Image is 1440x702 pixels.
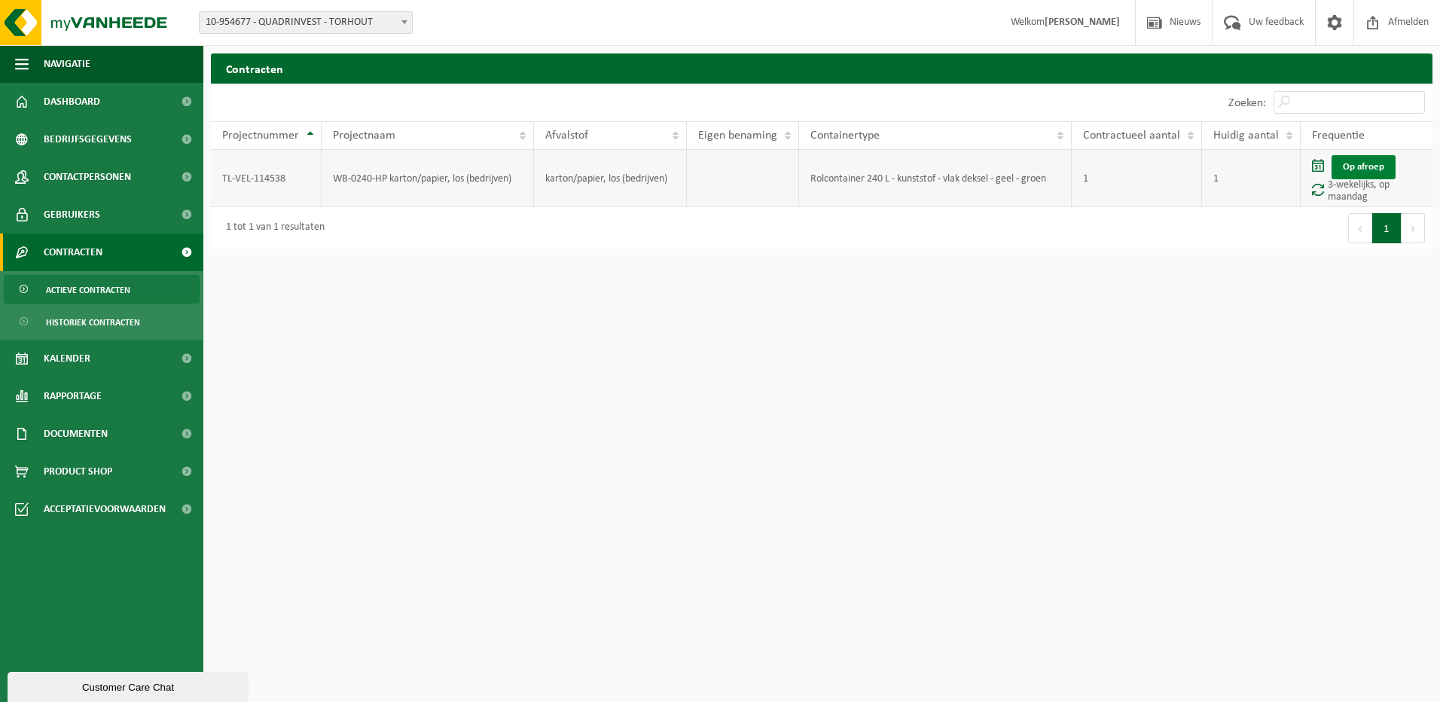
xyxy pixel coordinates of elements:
[199,11,413,34] span: 10-954677 - QUADRINVEST - TORHOUT
[44,121,132,158] span: Bedrijfsgegevens
[44,45,90,83] span: Navigatie
[333,130,395,142] span: Projectnaam
[799,150,1071,207] td: Rolcontainer 240 L - kunststof - vlak deksel - geel - groen
[200,12,412,33] span: 10-954677 - QUADRINVEST - TORHOUT
[44,415,108,453] span: Documenten
[1045,17,1120,28] strong: [PERSON_NAME]
[44,158,131,196] span: Contactpersonen
[1072,150,1203,207] td: 1
[211,53,1432,83] h2: Contracten
[1202,150,1300,207] td: 1
[222,130,299,142] span: Projectnummer
[1348,213,1372,243] button: Previous
[46,276,130,304] span: Actieve contracten
[1083,130,1180,142] span: Contractueel aantal
[545,130,588,142] span: Afvalstof
[44,340,90,377] span: Kalender
[218,215,325,242] div: 1 tot 1 van 1 resultaten
[44,377,102,415] span: Rapportage
[1213,130,1279,142] span: Huidig aantal
[44,490,166,528] span: Acceptatievoorwaarden
[44,233,102,271] span: Contracten
[1228,97,1266,109] label: Zoeken:
[44,453,112,490] span: Product Shop
[1312,130,1365,142] span: Frequentie
[4,307,200,336] a: Historiek contracten
[698,130,777,142] span: Eigen benaming
[322,150,534,207] td: WB-0240-HP karton/papier, los (bedrijven)
[8,669,252,702] iframe: chat widget
[810,130,880,142] span: Containertype
[211,150,322,207] td: TL-VEL-114538
[1372,213,1402,243] button: 1
[4,275,200,304] a: Actieve contracten
[44,196,100,233] span: Gebruikers
[1332,155,1396,179] a: Op afroep
[44,83,100,121] span: Dashboard
[534,150,687,207] td: karton/papier, los (bedrijven)
[1402,213,1425,243] button: Next
[46,308,140,337] span: Historiek contracten
[1301,150,1432,207] td: 3-wekelijks, op maandag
